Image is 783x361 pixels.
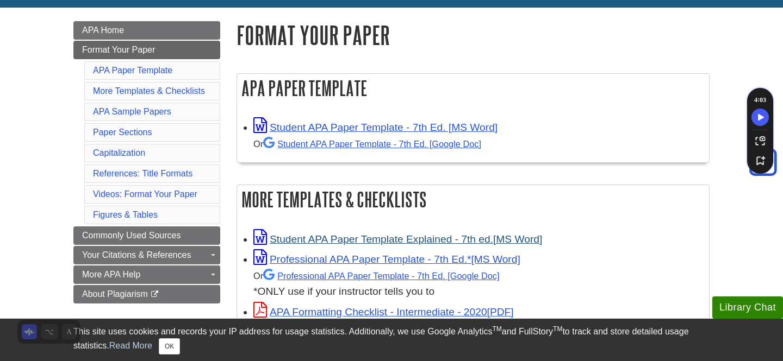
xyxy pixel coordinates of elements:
div: Guide Page Menu [73,21,220,303]
span: More APA Help [82,270,140,279]
a: Link opens in new window [253,233,542,245]
a: Figures & Tables [93,210,158,219]
a: Capitalization [93,148,145,157]
a: Link opens in new window [253,122,498,133]
sup: TM [492,325,501,333]
div: *ONLY use if your instructor tells you to [253,268,704,300]
sup: TM [553,325,562,333]
a: Link opens in new window [253,254,520,265]
a: About Plagiarism [73,285,220,303]
small: Or [253,271,499,281]
h2: APA Paper Template [237,74,709,103]
a: Videos: Format Your Paper [93,189,197,199]
a: Back to Top [745,155,780,169]
span: Commonly Used Sources [82,231,181,240]
a: Your Citations & References [73,246,220,264]
i: This link opens in a new window [150,291,159,298]
a: Student APA Paper Template - 7th Ed. [Google Doc] [263,139,481,149]
h2: More Templates & Checklists [237,185,709,214]
a: Professional APA Paper Template - 7th Ed. [263,271,499,281]
a: APA Paper Template [93,66,172,75]
a: Read More [109,341,152,350]
button: Library Chat [712,296,783,319]
h1: Format Your Paper [237,21,710,49]
a: Format Your Paper [73,41,220,59]
span: Format Your Paper [82,45,155,54]
a: More Templates & Checklists [93,86,205,96]
span: APA Home [82,26,124,35]
a: Link opens in new window [253,306,514,318]
span: About Plagiarism [82,289,148,299]
a: More APA Help [73,265,220,284]
div: This site uses cookies and records your IP address for usage statistics. Additionally, we use Goo... [73,325,710,354]
a: APA Sample Papers [93,107,171,116]
small: Or [253,139,481,149]
a: References: Title Formats [93,169,192,178]
button: Close [159,338,180,354]
a: APA Home [73,21,220,40]
a: Commonly Used Sources [73,226,220,245]
span: Your Citations & References [82,250,191,259]
a: Paper Sections [93,128,152,137]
